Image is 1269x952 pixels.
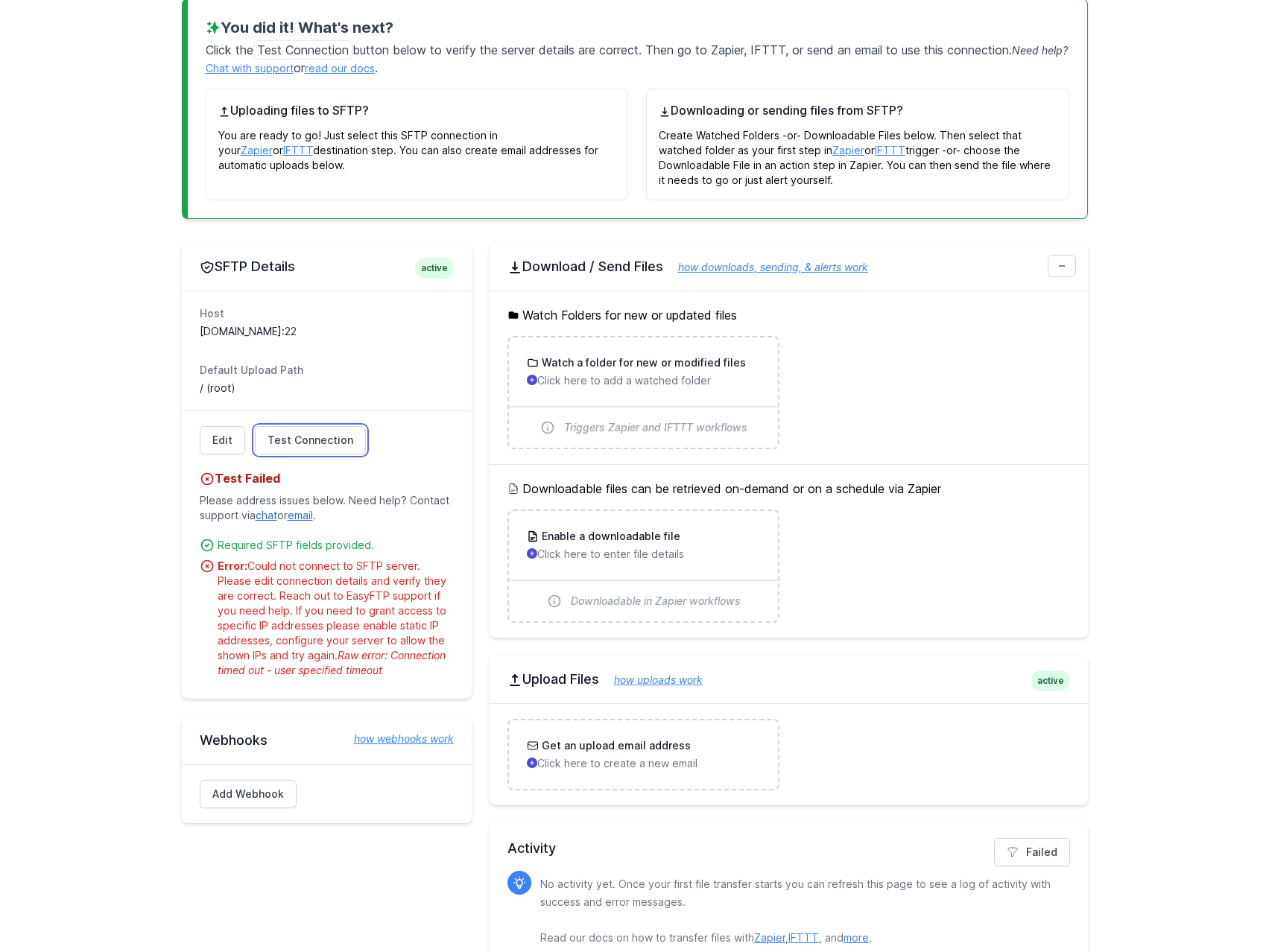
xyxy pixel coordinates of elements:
[218,559,454,678] div: Could not connect to SFTP server. Please edit connection details and verify they are correct. Rea...
[527,756,760,771] p: Click here to create a new email
[1194,878,1251,934] iframe: Drift Widget Chat Controller
[218,119,616,173] p: You are ready to go! Just select this SFTP connection in your or destination step. You can also c...
[832,144,864,156] a: Zapier
[527,547,760,562] p: Click here to enter file details
[339,732,454,746] a: how webhooks work
[509,511,778,621] a: Enable a downloadable file Click here to enter file details Downloadable in Zapier workflows
[218,559,247,572] strong: Error:
[754,931,785,944] a: Zapier
[218,101,616,119] h4: Uploading files to SFTP?
[507,670,1070,688] h2: Upload Files
[253,40,352,60] span: Test Connection
[875,144,905,156] a: IFTTT
[663,261,868,273] a: how downloads, sending, & alerts work
[283,144,313,156] a: IFTTT
[1012,44,1068,57] span: Need help?
[200,306,454,321] dt: Host
[200,487,454,529] p: Please address issues below. Need help? Contact support via or .
[599,673,703,686] a: how uploads work
[288,509,313,521] a: email
[540,875,1058,947] p: No activity yet. Once your first file transfer starts you can refresh this page to see a log of a...
[200,363,454,378] dt: Default Upload Path
[200,258,454,276] h2: SFTP Details
[200,324,454,339] dd: [DOMAIN_NAME]:22
[788,931,819,944] a: IFTTT
[415,258,454,279] span: active
[659,119,1057,188] p: Create Watched Folders -or- Downloadable Files below. Then select that watched folder as your fir...
[509,337,778,448] a: Watch a folder for new or modified files Click here to add a watched folder Triggers Zapier and I...
[539,738,691,753] h3: Get an upload email address
[659,101,1057,119] h4: Downloading or sending files from SFTP?
[564,420,747,435] span: Triggers Zapier and IFTTT workflows
[255,426,366,454] a: Test Connection
[200,381,454,396] dd: / (root)
[200,469,454,487] h4: Test Failed
[844,931,869,944] a: more
[206,62,294,74] a: Chat with support
[539,529,680,544] h3: Enable a downloadable file
[527,373,760,388] p: Click here to add a watched folder
[539,355,746,370] h3: Watch a folder for new or modified files
[218,538,454,553] div: Required SFTP fields provided.
[256,509,277,521] a: chat
[994,838,1070,866] a: Failed
[507,306,1070,324] h5: Watch Folders for new or updated files
[507,258,1070,276] h2: Download / Send Files
[241,144,273,156] a: Zapier
[206,17,1069,38] h3: You did it! What's next?
[507,838,1070,859] h2: Activity
[268,433,353,448] span: Test Connection
[571,594,741,609] span: Downloadable in Zapier workflows
[200,426,245,454] a: Edit
[1031,670,1070,691] span: active
[206,38,1069,77] p: Click the button below to verify the server details are correct. Then go to Zapier, IFTTT, or sen...
[200,780,297,808] a: Add Webhook
[507,480,1070,498] h5: Downloadable files can be retrieved on-demand or on a schedule via Zapier
[305,62,375,74] a: read our docs
[200,732,454,749] h2: Webhooks
[509,720,778,789] a: Get an upload email address Click here to create a new email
